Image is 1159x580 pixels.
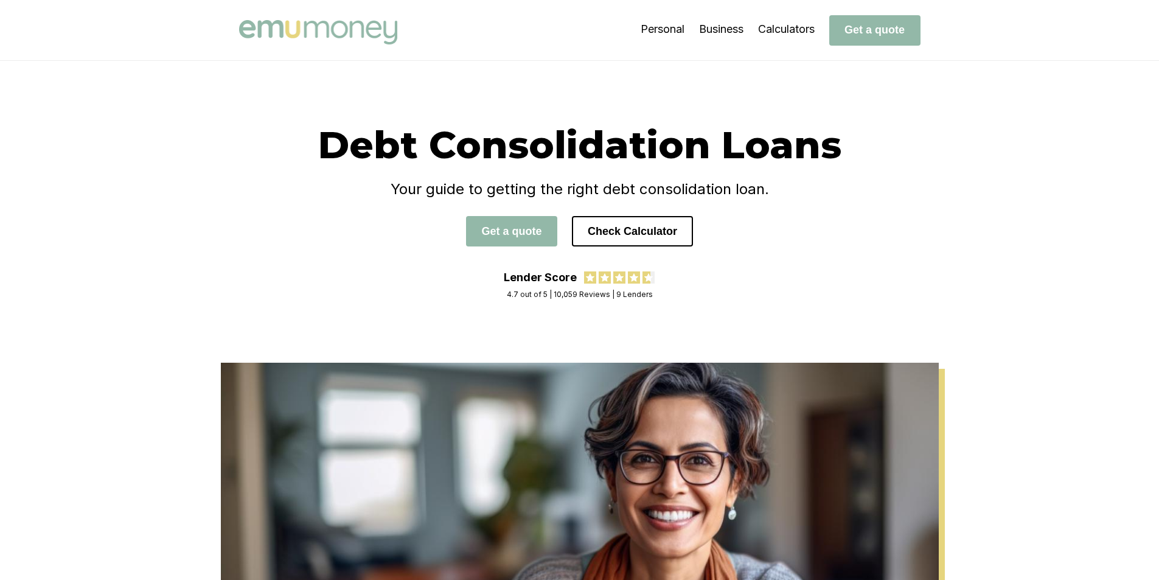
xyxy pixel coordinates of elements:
img: review star [628,271,640,284]
img: review star [642,271,655,284]
a: Check Calculator [572,225,693,237]
div: Lender Score [504,271,577,284]
button: Check Calculator [572,216,693,246]
h1: Debt Consolidation Loans [239,122,921,168]
button: Get a quote [466,216,557,246]
a: Get a quote [466,225,557,237]
h4: Your guide to getting the right debt consolidation loan. [239,180,921,198]
img: review star [599,271,611,284]
img: review star [584,271,596,284]
div: 4.7 out of 5 | 10,059 Reviews | 9 Lenders [507,290,653,299]
button: Get a quote [829,15,921,46]
img: review star [613,271,625,284]
a: Get a quote [829,23,921,36]
img: Emu Money logo [239,20,397,44]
